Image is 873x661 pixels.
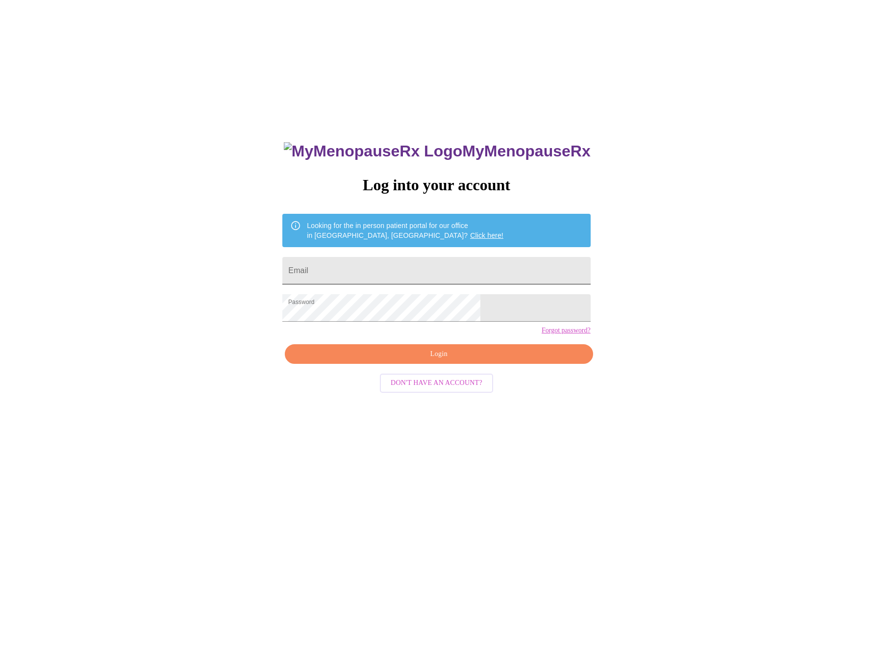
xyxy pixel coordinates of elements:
div: Looking for the in person patient portal for our office in [GEOGRAPHIC_DATA], [GEOGRAPHIC_DATA]? [307,217,503,244]
span: Login [296,348,581,360]
button: Don't have an account? [380,374,493,393]
a: Click here! [470,231,503,239]
span: Don't have an account? [391,377,482,389]
h3: MyMenopauseRx [284,142,591,160]
img: MyMenopauseRx Logo [284,142,462,160]
a: Forgot password? [542,327,591,334]
a: Don't have an account? [377,378,496,386]
h3: Log into your account [282,176,590,194]
button: Login [285,344,593,364]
